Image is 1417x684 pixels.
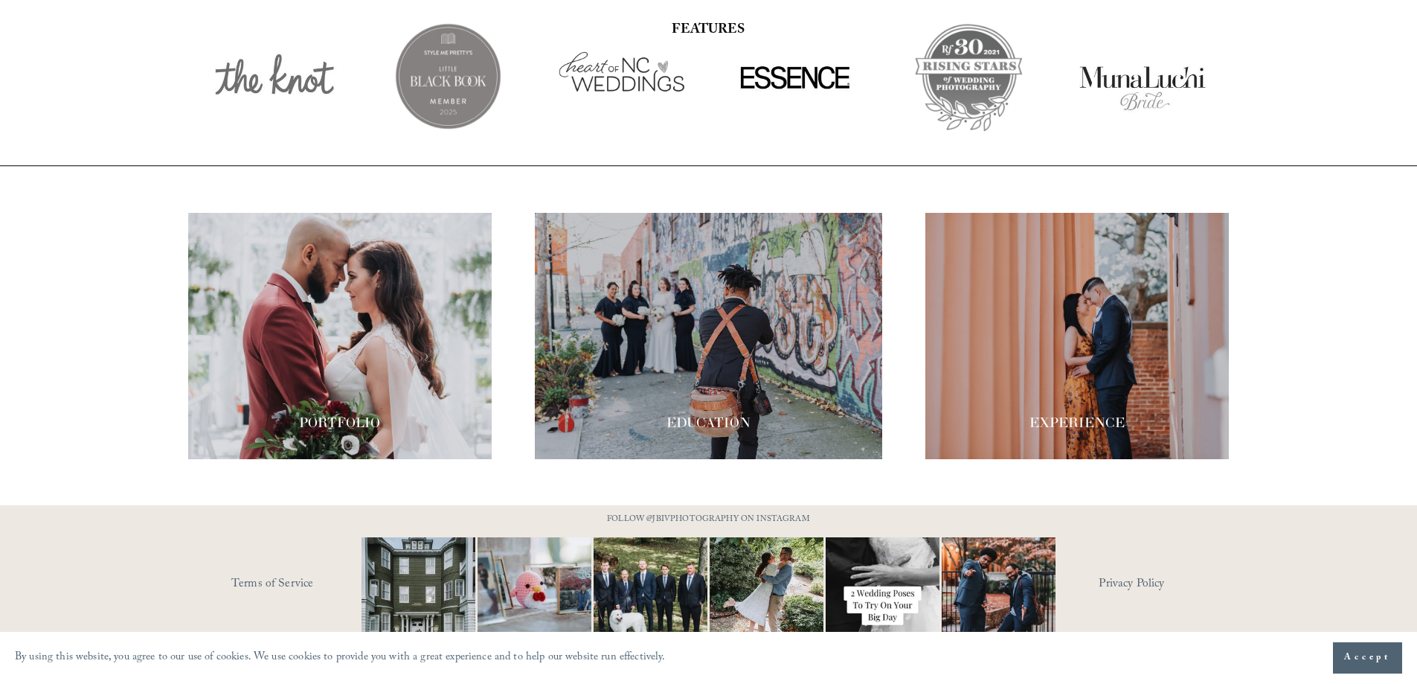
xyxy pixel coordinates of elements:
[299,414,380,431] span: PORTFOLIO
[1029,414,1125,431] span: EXPERIENCE
[797,537,968,651] img: Let&rsquo;s talk about poses for your wedding day! It doesn&rsquo;t have to be complicated, somet...
[922,537,1074,651] img: You just need the right photographer that matches your vibe 📷🎉 #RaleighWeddingPhotographer
[344,537,492,651] img: Wideshots aren't just &quot;nice to have,&quot; they're a wedding day essential! 🙌 #Wideshotwedne...
[579,512,839,528] p: FOLLOW @JBIVPHOTOGRAPHY ON INSTAGRAM
[1099,573,1229,596] a: Privacy Policy
[231,573,405,596] a: Terms of Service
[672,19,745,42] strong: FEATURES
[565,537,736,651] img: Happy #InternationalDogDay to all the pups who have made wedding days, engagement sessions, and p...
[15,648,666,669] p: By using this website, you agree to our use of cookies. We use cookies to provide you with a grea...
[1333,642,1402,674] button: Accept
[1344,651,1391,665] span: Accept
[666,414,751,431] span: EDUCATION
[710,519,823,671] img: It&rsquo;s that time of year where weddings and engagements pick up and I get the joy of capturin...
[449,537,620,651] img: This has got to be one of the cutest detail shots I've ever taken for a wedding! 📷 @thewoobles #I...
